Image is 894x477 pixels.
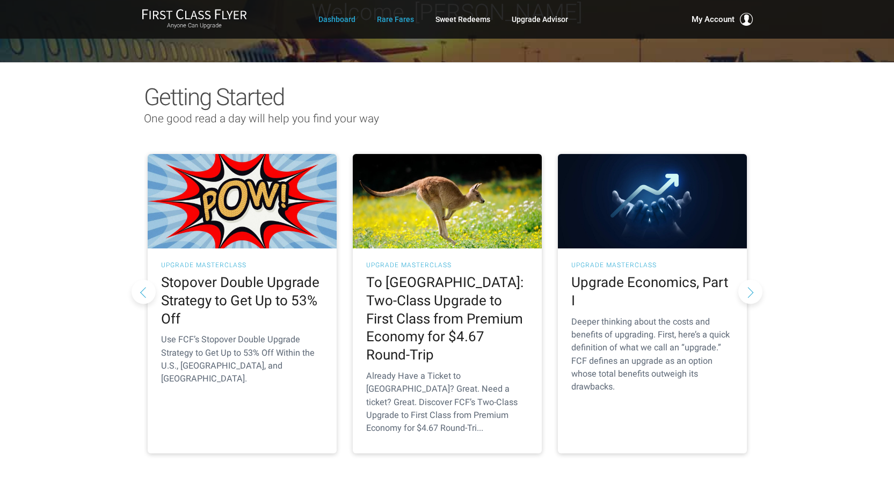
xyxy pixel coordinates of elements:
h2: Upgrade Economics, Part I [571,274,733,310]
span: One good read a day will help you find your way [144,112,379,125]
button: My Account [692,13,753,26]
a: Rare Fares [377,10,414,29]
p: Use FCF’s Stopover Double Upgrade Strategy to Get Up to 53% Off Within the U.S., [GEOGRAPHIC_DATA... [161,333,323,385]
h2: Stopover Double Upgrade Strategy to Get Up to 53% Off [161,274,323,328]
p: Deeper thinking about the costs and benefits of upgrading. First, here’s a quick definition of wh... [571,315,733,394]
p: Already Have a Ticket to [GEOGRAPHIC_DATA]? Great. Need a ticket? Great. Discover FCF’s Two-Class... [366,370,528,435]
h3: UPGRADE MASTERCLASS [366,262,528,268]
a: UPGRADE MASTERCLASS Upgrade Economics, Part I Deeper thinking about the costs and benefits of upg... [558,154,747,453]
button: Previous slide [132,280,156,304]
a: Dashboard [318,10,355,29]
a: UPGRADE MASTERCLASS Stopover Double Upgrade Strategy to Get Up to 53% Off Use FCF’s Stopover Doub... [148,154,337,453]
a: Upgrade Advisor [512,10,568,29]
h3: UPGRADE MASTERCLASS [571,262,733,268]
a: UPGRADE MASTERCLASS To [GEOGRAPHIC_DATA]: Two-Class Upgrade to First Class from Premium Economy f... [353,154,542,453]
h3: UPGRADE MASTERCLASS [161,262,323,268]
img: First Class Flyer [142,9,247,20]
span: My Account [692,13,735,26]
span: Getting Started [144,83,284,111]
button: Next slide [738,280,762,304]
h2: To [GEOGRAPHIC_DATA]: Two-Class Upgrade to First Class from Premium Economy for $4.67 Round-Trip [366,274,528,364]
small: Anyone Can Upgrade [142,22,247,30]
a: Sweet Redeems [435,10,490,29]
a: First Class FlyerAnyone Can Upgrade [142,9,247,30]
